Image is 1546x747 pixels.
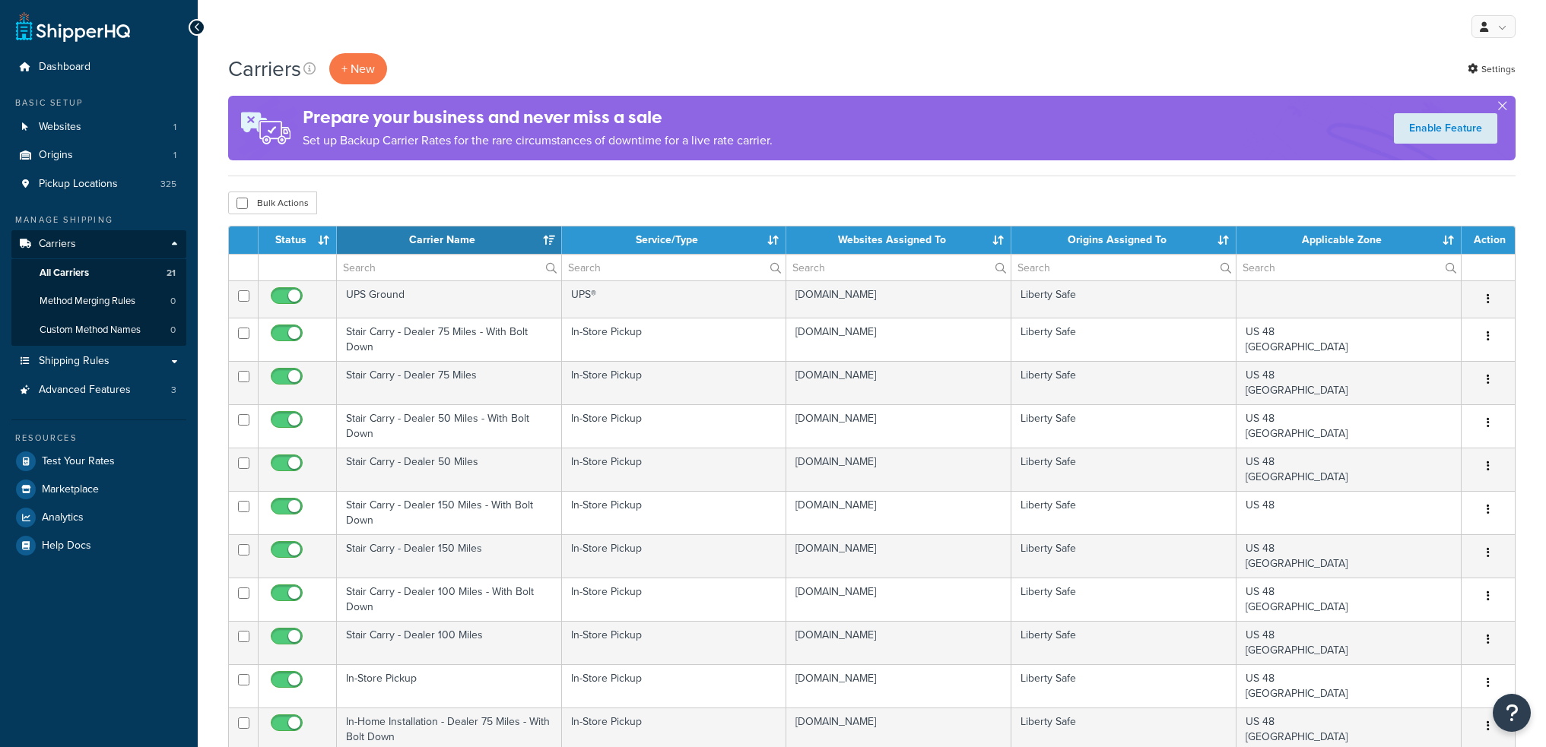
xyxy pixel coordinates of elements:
[562,448,787,491] td: In-Store Pickup
[1236,318,1462,361] td: US 48 [GEOGRAPHIC_DATA]
[562,664,787,707] td: In-Store Pickup
[562,318,787,361] td: In-Store Pickup
[786,255,1011,280] input: Search
[337,621,562,664] td: Stair Carry - Dealer 100 Miles
[173,149,176,162] span: 1
[337,578,562,621] td: Stair Carry - Dealer 100 Miles - With Bolt Down
[1236,578,1462,621] td: US 48 [GEOGRAPHIC_DATA]
[1011,361,1236,404] td: Liberty Safe
[562,534,787,578] td: In-Store Pickup
[562,280,787,318] td: UPS®
[562,226,787,254] th: Service/Type: activate to sort column ascending
[42,455,115,468] span: Test Your Rates
[39,149,73,162] span: Origins
[11,230,186,346] li: Carriers
[11,448,186,475] li: Test Your Rates
[786,361,1011,404] td: [DOMAIN_NAME]
[11,287,186,315] a: Method Merging Rules 0
[42,540,91,552] span: Help Docs
[11,504,186,531] a: Analytics
[562,621,787,664] td: In-Store Pickup
[337,255,561,280] input: Search
[11,170,186,198] a: Pickup Locations 325
[42,483,99,496] span: Marketplace
[1011,255,1236,280] input: Search
[337,361,562,404] td: Stair Carry - Dealer 75 Miles
[337,448,562,491] td: Stair Carry - Dealer 50 Miles
[786,491,1011,534] td: [DOMAIN_NAME]
[228,96,303,160] img: ad-rules-rateshop-fe6ec290ccb7230408bd80ed9643f0289d75e0ffd9eb532fc0e269fcd187b520.png
[1011,621,1236,664] td: Liberty Safe
[337,404,562,448] td: Stair Carry - Dealer 50 Miles - With Bolt Down
[1468,59,1516,80] a: Settings
[11,376,186,404] li: Advanced Features
[786,404,1011,448] td: [DOMAIN_NAME]
[1236,361,1462,404] td: US 48 [GEOGRAPHIC_DATA]
[1011,534,1236,578] td: Liberty Safe
[786,621,1011,664] td: [DOMAIN_NAME]
[16,11,130,42] a: ShipperHQ Home
[1236,491,1462,534] td: US 48
[39,178,118,191] span: Pickup Locations
[562,578,787,621] td: In-Store Pickup
[11,347,186,375] a: Shipping Rules
[11,259,186,287] a: All Carriers 21
[786,280,1011,318] td: [DOMAIN_NAME]
[303,105,773,130] h4: Prepare your business and never miss a sale
[786,578,1011,621] td: [DOMAIN_NAME]
[1236,621,1462,664] td: US 48 [GEOGRAPHIC_DATA]
[11,316,186,344] a: Custom Method Names 0
[11,432,186,445] div: Resources
[329,53,387,84] button: + New
[167,267,176,280] span: 21
[337,280,562,318] td: UPS Ground
[1394,113,1497,144] a: Enable Feature
[11,532,186,559] li: Help Docs
[11,316,186,344] li: Custom Method Names
[337,664,562,707] td: In-Store Pickup
[11,97,186,109] div: Basic Setup
[1011,491,1236,534] td: Liberty Safe
[11,259,186,287] li: All Carriers
[337,534,562,578] td: Stair Carry - Dealer 150 Miles
[303,130,773,151] p: Set up Backup Carrier Rates for the rare circumstances of downtime for a live rate carrier.
[786,226,1011,254] th: Websites Assigned To: activate to sort column ascending
[11,376,186,404] a: Advanced Features 3
[170,295,176,308] span: 0
[337,318,562,361] td: Stair Carry - Dealer 75 Miles - With Bolt Down
[11,53,186,81] a: Dashboard
[562,255,786,280] input: Search
[11,113,186,141] a: Websites 1
[170,324,176,337] span: 0
[11,170,186,198] li: Pickup Locations
[173,121,176,134] span: 1
[1011,280,1236,318] td: Liberty Safe
[337,491,562,534] td: Stair Carry - Dealer 150 Miles - With Bolt Down
[786,534,1011,578] td: [DOMAIN_NAME]
[171,384,176,397] span: 3
[1011,318,1236,361] td: Liberty Safe
[39,384,131,397] span: Advanced Features
[228,191,317,214] button: Bulk Actions
[259,226,337,254] th: Status: activate to sort column ascending
[1011,226,1236,254] th: Origins Assigned To: activate to sort column ascending
[42,511,84,524] span: Analytics
[228,54,301,84] h1: Carriers
[160,178,176,191] span: 325
[39,355,110,368] span: Shipping Rules
[1236,255,1461,280] input: Search
[40,267,89,280] span: All Carriers
[11,287,186,315] li: Method Merging Rules
[1493,694,1531,732] button: Open Resource Center
[786,664,1011,707] td: [DOMAIN_NAME]
[786,448,1011,491] td: [DOMAIN_NAME]
[1011,578,1236,621] td: Liberty Safe
[337,226,562,254] th: Carrier Name: activate to sort column ascending
[39,238,76,251] span: Carriers
[1236,664,1462,707] td: US 48 [GEOGRAPHIC_DATA]
[11,214,186,226] div: Manage Shipping
[39,121,81,134] span: Websites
